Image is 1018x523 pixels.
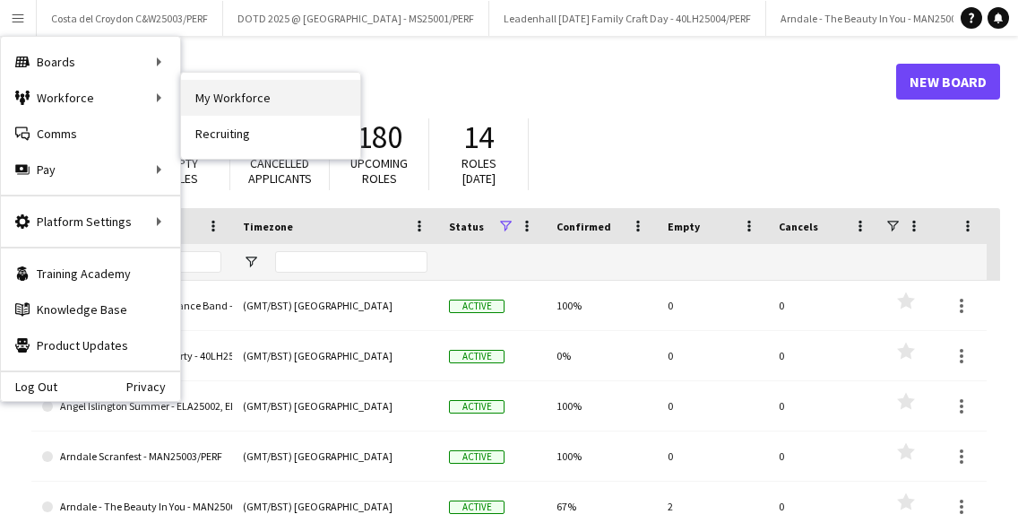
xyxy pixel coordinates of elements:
input: Timezone Filter Input [275,251,427,273]
h1: Boards [31,68,896,95]
button: DOTD 2025 @ [GEOGRAPHIC_DATA] - MS25001/PERF [223,1,489,36]
div: Platform Settings [1,204,180,240]
button: Arndale - The Beauty In You - MAN25006/PERF [766,1,1002,36]
a: Knowledge Base [1,292,180,327]
div: 0% [546,331,657,380]
div: 0 [657,331,768,380]
a: Privacy [126,379,180,394]
span: Active [449,350,505,363]
a: Recruiting [181,116,360,152]
span: Status [449,220,484,233]
div: 0 [657,431,768,481]
a: New Board [896,64,1000,100]
div: (GMT/BST) [GEOGRAPHIC_DATA] [232,431,438,481]
button: Costa del Croydon C&W25003/PERF [37,1,223,36]
span: Active [449,450,505,464]
span: Active [449,300,505,313]
a: Comms [1,116,180,152]
span: Confirmed [556,220,611,233]
div: 100% [546,381,657,431]
div: 0 [768,431,879,481]
div: (GMT/BST) [GEOGRAPHIC_DATA] [232,331,438,380]
a: Arndale Scranfest - MAN25003/PERF [42,431,221,482]
div: (GMT/BST) [GEOGRAPHIC_DATA] [232,281,438,330]
div: Pay [1,152,180,187]
span: Timezone [243,220,293,233]
a: Log Out [1,379,57,394]
a: 40 Leadenhall Summer Party - 40LH25003/PERF [42,331,221,381]
div: (GMT/BST) [GEOGRAPHIC_DATA] [232,381,438,431]
div: 0 [768,281,879,330]
div: Boards [1,44,180,80]
span: 14 [463,118,494,157]
div: Workforce [1,80,180,116]
button: Leadenhall [DATE] Family Craft Day - 40LH25004/PERF [489,1,766,36]
button: Open Filter Menu [243,254,259,270]
div: 100% [546,431,657,481]
div: 0 [657,381,768,431]
a: Training Academy [1,256,180,292]
a: Angel Islington Summer - ELA25002, ELA25003, ELA25004/PERF [42,381,221,431]
span: 180 [357,118,402,157]
span: Upcoming roles [350,155,408,187]
span: Cancelled applicants [248,155,312,187]
span: Cancels [779,220,818,233]
span: Active [449,501,505,514]
div: 0 [768,331,879,380]
div: 0 [768,381,879,431]
a: My Workforce [181,80,360,116]
a: Product Updates [1,327,180,363]
div: 0 [657,281,768,330]
a: 40 Leadenhall - Remembrance Band - 40LH25002/PERF [42,281,221,331]
span: Roles [DATE] [462,155,496,187]
span: Active [449,400,505,414]
span: Empty [668,220,700,233]
div: 100% [546,281,657,330]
